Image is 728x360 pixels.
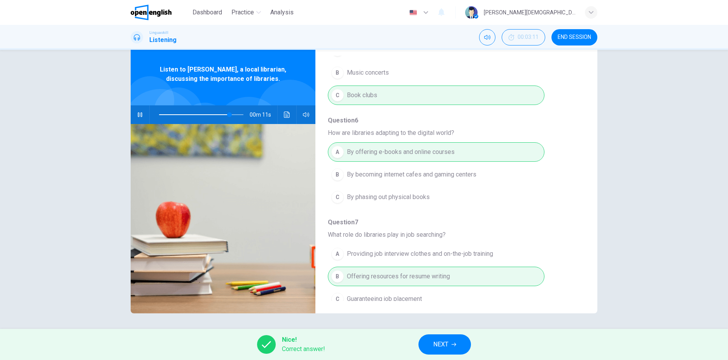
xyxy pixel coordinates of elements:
span: What role do libraries play in job searching? [328,230,572,239]
div: Hide [502,29,545,45]
button: Practice [228,5,264,19]
button: Analysis [267,5,297,19]
img: Profile picture [465,6,478,19]
img: en [408,10,418,16]
button: 00:03:11 [502,29,545,45]
span: Linguaskill [149,30,168,35]
img: OpenEnglish logo [131,5,171,20]
h1: Listening [149,35,177,45]
button: Dashboard [189,5,225,19]
div: [PERSON_NAME][DEMOGRAPHIC_DATA] L. [484,8,576,17]
div: Mute [479,29,495,45]
span: Question 6 [328,116,572,125]
span: 00:03:11 [518,34,539,40]
span: 00m 11s [250,105,277,124]
span: Listen to [PERSON_NAME], a local librarian, discussing the importance of libraries. [156,65,290,84]
span: Dashboard [192,8,222,17]
span: How are libraries adapting to the digital world? [328,128,572,138]
span: END SESSION [558,34,591,40]
button: END SESSION [551,29,597,45]
button: NEXT [418,334,471,355]
span: Analysis [270,8,294,17]
button: Click to see the audio transcription [281,105,293,124]
span: Question 7 [328,218,572,227]
span: Correct answer! [282,344,325,354]
span: Nice! [282,335,325,344]
img: Listen to Tom, a local librarian, discussing the importance of libraries. [131,124,315,313]
span: Practice [231,8,254,17]
span: NEXT [433,339,448,350]
a: OpenEnglish logo [131,5,189,20]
